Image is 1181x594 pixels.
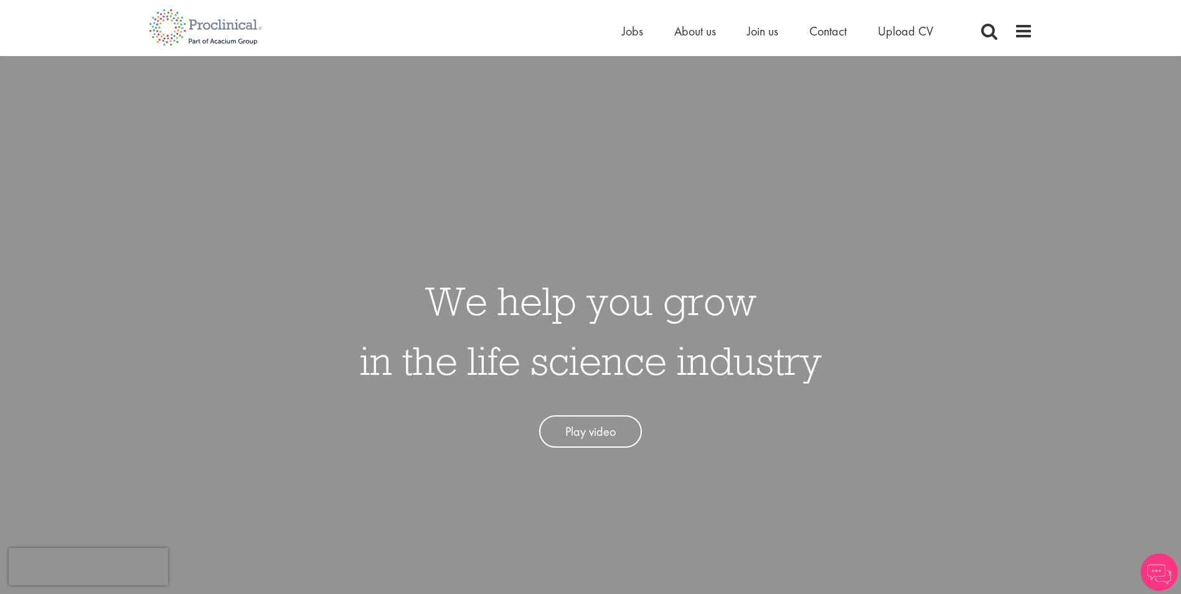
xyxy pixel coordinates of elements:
img: Chatbot [1141,554,1178,591]
a: Contact [809,23,847,39]
a: Jobs [622,23,643,39]
a: Join us [747,23,778,39]
a: Play video [539,415,642,448]
a: Upload CV [878,23,933,39]
h1: We help you grow in the life science industry [360,271,822,390]
a: About us [674,23,716,39]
